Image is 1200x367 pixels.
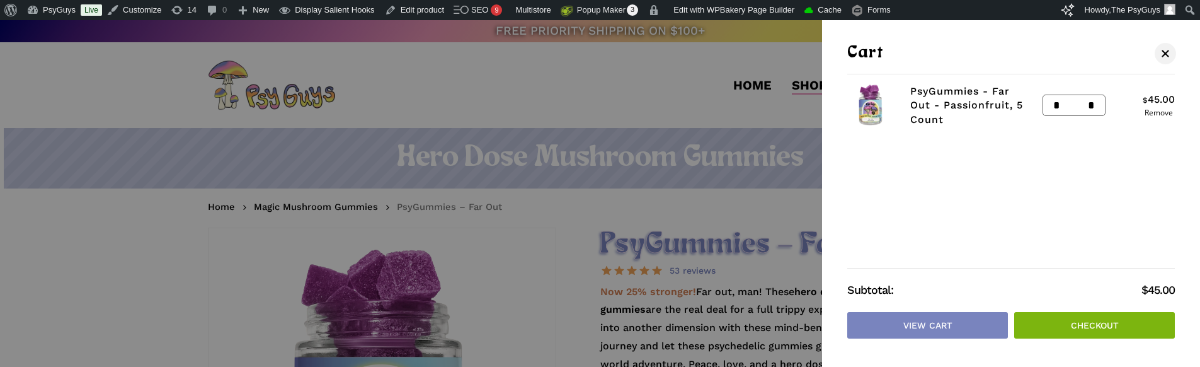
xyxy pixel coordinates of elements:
[847,281,1141,300] strong: Subtotal:
[847,312,1008,339] a: View cart
[1143,96,1148,105] span: $
[1164,4,1175,15] img: Avatar photo
[81,4,102,16] a: Live
[1111,5,1160,15] span: The PsyGuys
[910,85,1023,125] a: PsyGummies - Far Out - Passionfruit, 5 Count
[1141,283,1148,296] span: $
[627,4,638,16] span: 3
[1063,95,1085,115] input: Product quantity
[491,4,502,16] div: 9
[847,45,884,61] span: Cart
[1143,109,1175,117] a: Remove PsyGummies - Far Out - Passionfruit, 5 Count from cart
[1014,312,1175,339] a: Checkout
[1143,93,1175,105] bdi: 45.00
[847,82,894,129] img: Blackberry hero dose magic mushroom gummies in a PsyGuys branded jar
[1141,283,1175,296] bdi: 45.00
